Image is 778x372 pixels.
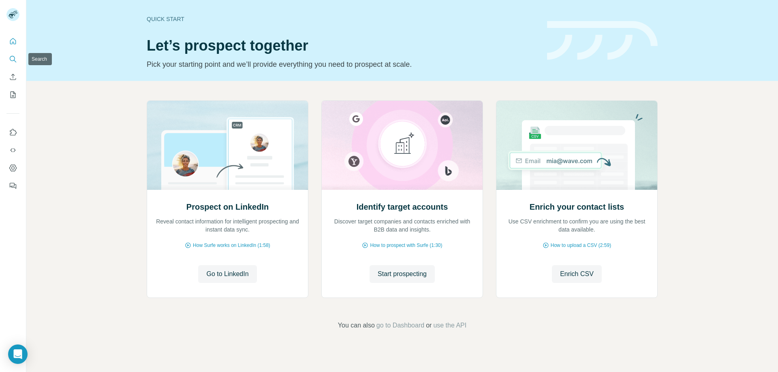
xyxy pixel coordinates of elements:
[552,265,602,283] button: Enrich CSV
[330,217,474,234] p: Discover target companies and contacts enriched with B2B data and insights.
[155,217,300,234] p: Reveal contact information for intelligent prospecting and instant data sync.
[6,179,19,193] button: Feedback
[426,321,432,330] span: or
[378,269,427,279] span: Start prospecting
[496,101,658,190] img: Enrich your contact lists
[206,269,248,279] span: Go to LinkedIn
[338,321,375,330] span: You can also
[147,59,537,70] p: Pick your starting point and we’ll provide everything you need to prospect at scale.
[547,21,658,60] img: banner
[193,242,270,249] span: How Surfe works on LinkedIn (1:58)
[147,38,537,54] h1: Let’s prospect together
[551,242,611,249] span: How to upload a CSV (2:59)
[6,161,19,175] button: Dashboard
[6,143,19,157] button: Use Surfe API
[321,101,483,190] img: Identify target accounts
[198,265,256,283] button: Go to LinkedIn
[433,321,466,330] button: use the API
[186,201,269,213] h2: Prospect on LinkedIn
[504,217,649,234] p: Use CSV enrichment to confirm you are using the best data available.
[8,344,28,364] div: Open Intercom Messenger
[6,34,19,49] button: Quick start
[357,201,448,213] h2: Identify target accounts
[370,265,435,283] button: Start prospecting
[376,321,424,330] button: go to Dashboard
[6,125,19,140] button: Use Surfe on LinkedIn
[147,15,537,23] div: Quick start
[6,52,19,66] button: Search
[370,242,442,249] span: How to prospect with Surfe (1:30)
[560,269,594,279] span: Enrich CSV
[6,87,19,102] button: My lists
[530,201,624,213] h2: Enrich your contact lists
[6,70,19,84] button: Enrich CSV
[147,101,308,190] img: Prospect on LinkedIn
